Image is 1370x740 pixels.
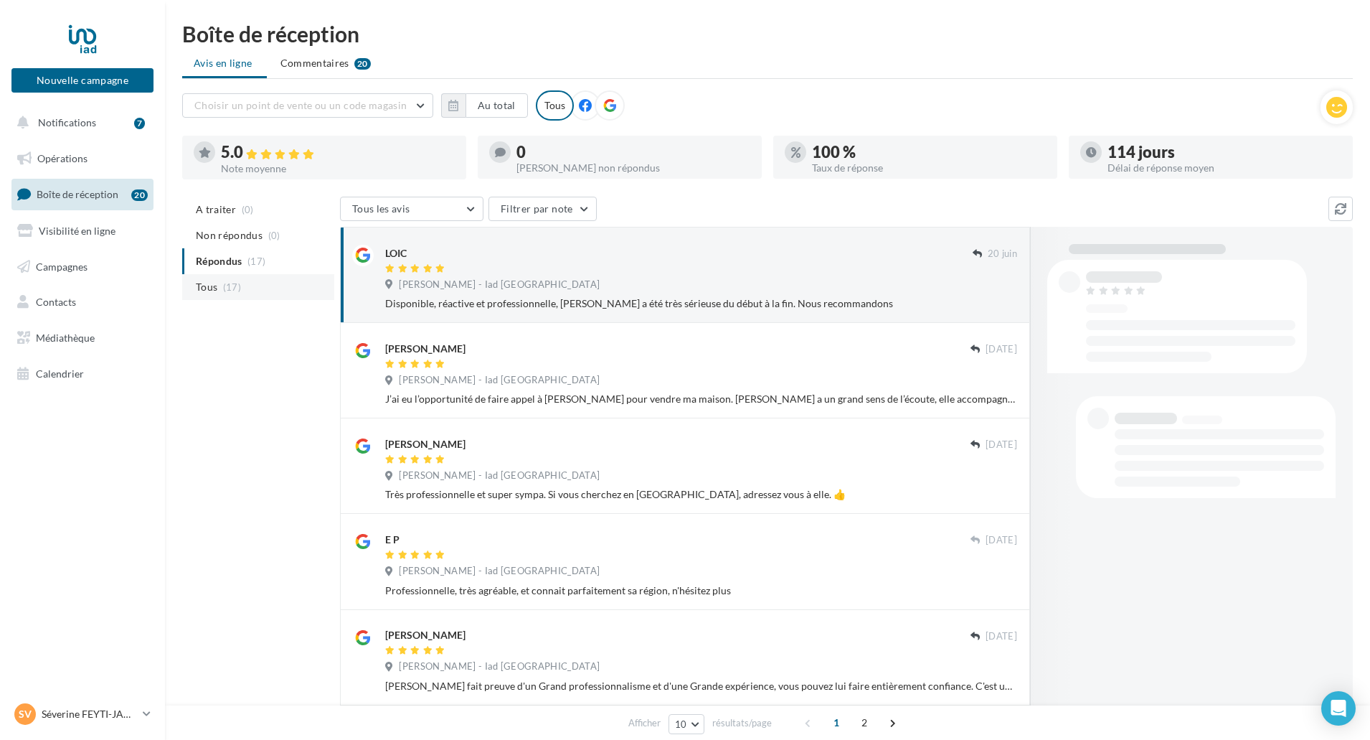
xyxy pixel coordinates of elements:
[399,278,600,291] span: [PERSON_NAME] - Iad [GEOGRAPHIC_DATA]
[268,230,280,241] span: (0)
[242,204,254,215] span: (0)
[352,202,410,215] span: Tous les avis
[38,116,96,128] span: Notifications
[385,533,400,547] div: E P
[399,660,600,673] span: [PERSON_NAME] - Iad [GEOGRAPHIC_DATA]
[134,118,145,129] div: 7
[986,439,1017,451] span: [DATE]
[196,280,217,294] span: Tous
[37,188,118,200] span: Boîte de réception
[11,701,153,728] a: Sv Séverine FEYTI-JAUZELON
[9,179,156,210] a: Boîte de réception20
[385,437,466,451] div: [PERSON_NAME]
[385,679,1017,693] div: [PERSON_NAME] fait preuve d'un Grand professionnalisme et d'une Grande expérience, vous pouvez lu...
[36,332,95,344] span: Médiathèque
[9,359,156,389] a: Calendrier
[441,93,528,118] button: Au total
[196,202,236,217] span: A traiter
[812,163,1046,173] div: Taux de réponse
[628,716,661,730] span: Afficher
[812,144,1046,160] div: 100 %
[194,99,407,111] span: Choisir un point de vente ou un code magasin
[39,225,115,237] span: Visibilité en ligne
[825,711,848,734] span: 1
[399,565,600,578] span: [PERSON_NAME] - Iad [GEOGRAPHIC_DATA]
[1107,144,1341,160] div: 114 jours
[37,152,88,164] span: Opérations
[182,93,433,118] button: Choisir un point de vente ou un code magasin
[385,628,466,642] div: [PERSON_NAME]
[221,164,455,174] div: Note moyenne
[9,144,156,174] a: Opérations
[712,716,772,730] span: résultats/page
[36,367,84,380] span: Calendrier
[385,342,466,356] div: [PERSON_NAME]
[986,534,1017,547] span: [DATE]
[988,248,1017,261] span: 20 juin
[516,144,750,160] div: 0
[488,197,597,221] button: Filtrer par note
[354,58,371,70] div: 20
[466,93,528,118] button: Au total
[280,56,349,70] span: Commentaires
[399,469,600,482] span: [PERSON_NAME] - Iad [GEOGRAPHIC_DATA]
[385,487,1017,502] div: Très professionnelle et super sympa. Si vous cherchez en [GEOGRAPHIC_DATA], adressez vous à elle. 👍
[536,90,574,121] div: Tous
[36,260,88,272] span: Campagnes
[340,197,483,221] button: Tous les avis
[516,163,750,173] div: [PERSON_NAME] non répondus
[9,287,156,317] a: Contacts
[131,189,148,201] div: 20
[385,392,1017,406] div: J’ai eu l’opportunité de faire appel à [PERSON_NAME] pour vendre ma maison. [PERSON_NAME] a un gr...
[9,323,156,353] a: Médiathèque
[385,246,407,261] div: LOIC
[36,296,76,308] span: Contacts
[1107,163,1341,173] div: Délai de réponse moyen
[669,714,705,734] button: 10
[986,343,1017,356] span: [DATE]
[399,374,600,387] span: [PERSON_NAME] - Iad [GEOGRAPHIC_DATA]
[221,144,455,161] div: 5.0
[42,707,137,721] p: Séverine FEYTI-JAUZELON
[19,707,32,721] span: Sv
[9,216,156,246] a: Visibilité en ligne
[986,630,1017,643] span: [DATE]
[9,252,156,282] a: Campagnes
[1321,691,1356,726] div: Open Intercom Messenger
[223,281,241,293] span: (17)
[385,296,1017,311] div: Disponible, réactive et professionnelle, [PERSON_NAME] a été très sérieuse du début à la fin. Nou...
[385,584,1017,598] div: Professionnelle, très agréable, et connait parfaitement sa région, n'hésitez plus
[675,718,687,730] span: 10
[196,228,263,243] span: Non répondus
[11,68,153,93] button: Nouvelle campagne
[9,108,151,138] button: Notifications 7
[182,23,1353,45] div: Boîte de réception
[853,711,876,734] span: 2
